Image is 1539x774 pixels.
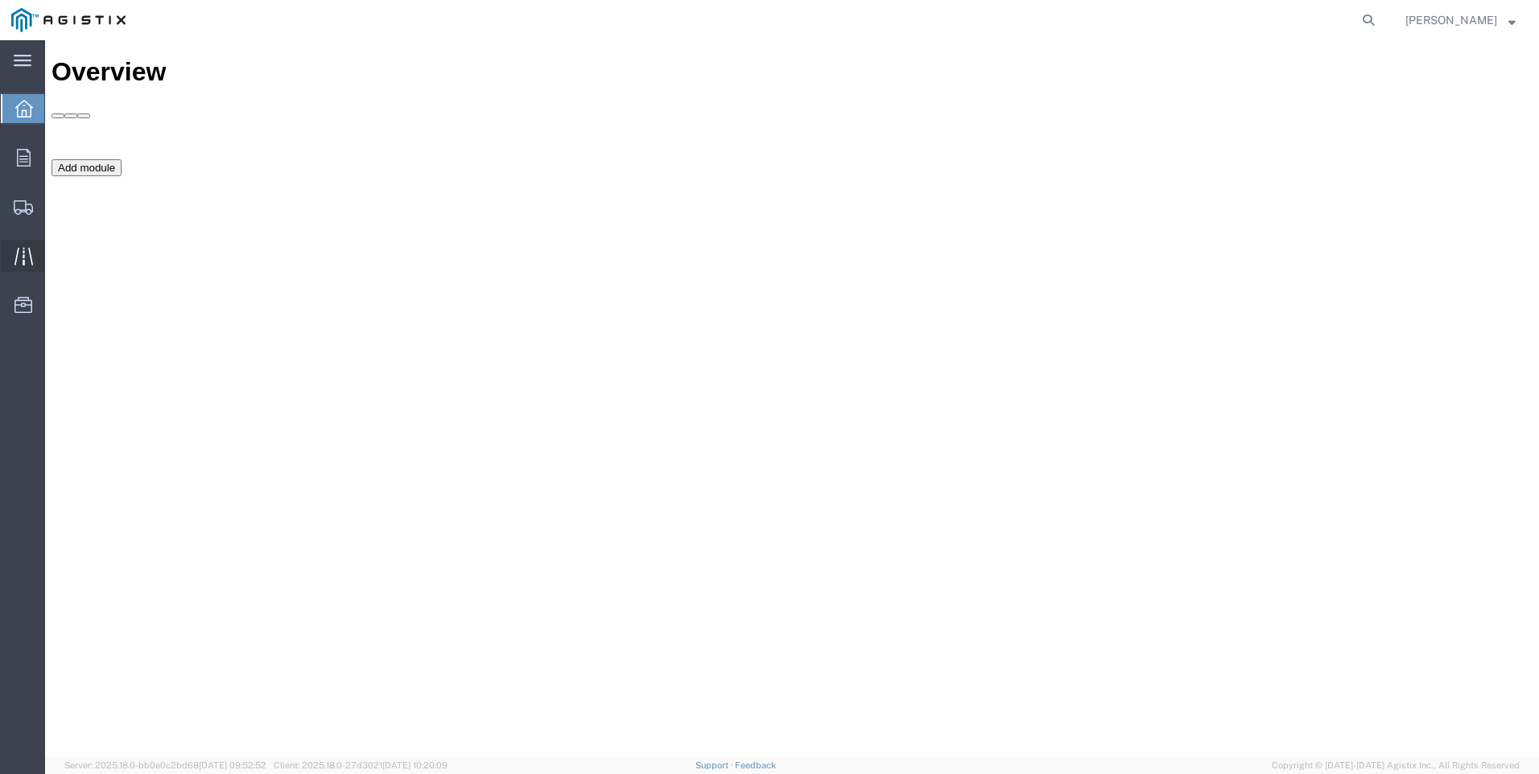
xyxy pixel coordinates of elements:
[1405,11,1497,29] span: Rick Judd
[1272,759,1520,772] span: Copyright © [DATE]-[DATE] Agistix Inc., All Rights Reserved
[199,760,266,770] span: [DATE] 09:52:52
[64,760,266,770] span: Server: 2025.18.0-bb0e0c2bd68
[1405,10,1516,30] button: [PERSON_NAME]
[382,760,448,770] span: [DATE] 10:20:09
[695,760,736,770] a: Support
[11,8,126,32] img: logo
[274,760,448,770] span: Client: 2025.18.0-27d3021
[735,760,776,770] a: Feedback
[45,40,1539,757] iframe: FS Legacy Container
